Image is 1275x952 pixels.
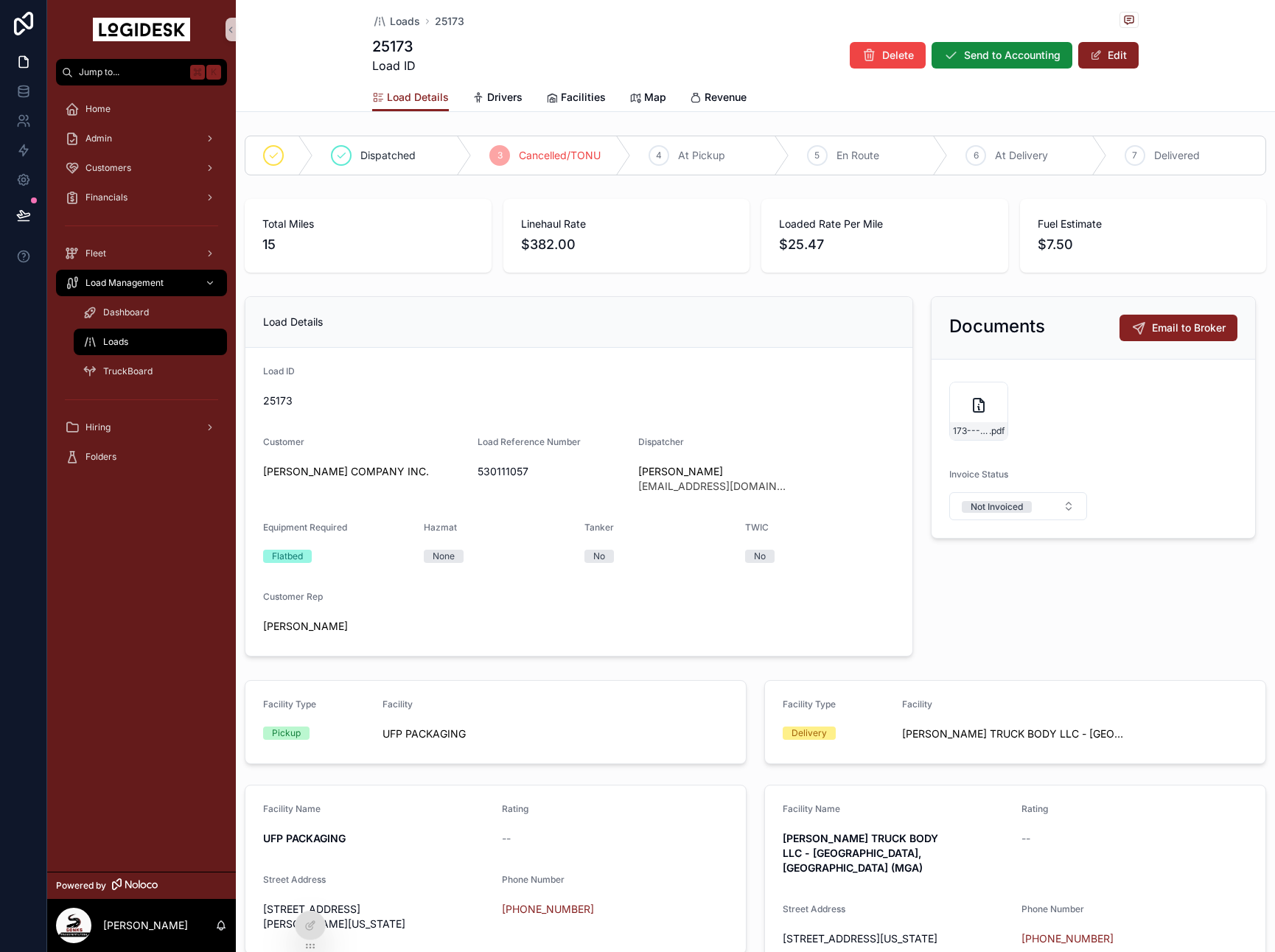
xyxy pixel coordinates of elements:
[638,436,684,447] span: Dispatcher
[953,425,989,437] span: 173---9-30---CHR---382.00
[519,148,601,163] span: Cancelled/TONU
[74,358,227,385] a: TruckBoard
[521,217,733,231] span: Linehaul Rate
[85,277,164,289] span: Load Management
[372,36,416,57] h1: 25173
[372,57,416,74] span: Load ID
[971,501,1023,513] div: Not Invoiced
[56,444,227,470] a: Folders
[783,803,840,814] span: Facility Name
[638,464,787,479] span: [PERSON_NAME]
[56,184,227,211] a: Financials
[502,831,511,846] span: --
[546,84,606,113] a: Facilities
[56,880,106,892] span: Powered by
[850,42,926,69] button: Delete
[382,699,413,710] span: Facility
[262,234,474,255] span: 15
[964,48,1061,63] span: Send to Accounting
[435,14,464,29] a: 25173
[779,217,991,231] span: Loaded Rate Per Mile
[502,902,594,917] a: [PHONE_NUMBER]
[593,550,605,563] div: No
[56,155,227,181] a: Customers
[690,84,747,113] a: Revenue
[882,48,914,63] span: Delete
[387,90,449,105] span: Load Details
[949,492,1088,520] button: Select Button
[779,234,991,255] span: $25.47
[263,464,429,479] a: [PERSON_NAME] COMPANY INC.
[103,307,149,318] span: Dashboard
[783,931,1010,946] span: [STREET_ADDRESS][US_STATE]
[85,103,111,115] span: Home
[263,874,326,885] span: Street Address
[263,619,348,634] a: [PERSON_NAME]
[1021,831,1030,846] span: --
[85,421,111,433] span: Hiring
[424,522,457,533] span: Hazmat
[74,329,227,355] a: Loads
[644,90,666,105] span: Map
[521,234,733,255] span: $382.00
[678,148,725,163] span: At Pickup
[263,315,323,328] span: Load Details
[208,66,220,78] span: K
[1078,42,1139,69] button: Edit
[390,14,420,29] span: Loads
[272,550,303,563] div: Flatbed
[656,150,662,161] span: 4
[79,66,184,78] span: Jump to...
[974,150,979,161] span: 6
[262,217,474,231] span: Total Miles
[56,125,227,152] a: Admin
[47,872,236,899] a: Powered by
[56,59,227,85] button: Jump to...K
[705,90,747,105] span: Revenue
[932,42,1072,69] button: Send to Accounting
[56,270,227,296] a: Load Management
[472,84,523,113] a: Drivers
[1038,217,1249,231] span: Fuel Estimate
[103,918,188,933] p: [PERSON_NAME]
[85,451,116,463] span: Folders
[272,727,301,740] div: Pickup
[1038,234,1249,255] span: $7.50
[263,902,490,931] span: [STREET_ADDRESS][PERSON_NAME][US_STATE]
[56,240,227,267] a: Fleet
[754,550,766,563] div: No
[1119,315,1237,341] button: Email to Broker
[85,133,112,144] span: Admin
[902,699,932,710] span: Facility
[433,550,455,563] div: None
[56,96,227,122] a: Home
[382,727,466,741] span: UFP PACKAGING
[56,414,227,441] a: Hiring
[902,727,1129,741] a: [PERSON_NAME] TRUCK BODY LLC - [GEOGRAPHIC_DATA], [GEOGRAPHIC_DATA] (MGA)
[792,727,827,740] div: Delivery
[584,522,614,533] span: Tanker
[949,469,1008,480] span: Invoice Status
[263,832,346,844] strong: UFP PACKAGING
[1132,150,1137,161] span: 7
[487,90,523,105] span: Drivers
[814,150,820,161] span: 5
[372,14,420,29] a: Loads
[629,84,666,113] a: Map
[85,162,131,174] span: Customers
[360,148,416,163] span: Dispatched
[502,874,565,885] span: Phone Number
[47,85,236,489] div: scrollable content
[103,336,128,348] span: Loads
[263,591,323,602] span: Customer Rep
[1152,321,1226,335] span: Email to Broker
[263,436,304,447] span: Customer
[497,150,503,161] span: 3
[85,192,128,203] span: Financials
[783,832,941,874] strong: [PERSON_NAME] TRUCK BODY LLC - [GEOGRAPHIC_DATA], [GEOGRAPHIC_DATA] (MGA)
[1021,931,1114,946] a: [PHONE_NUMBER]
